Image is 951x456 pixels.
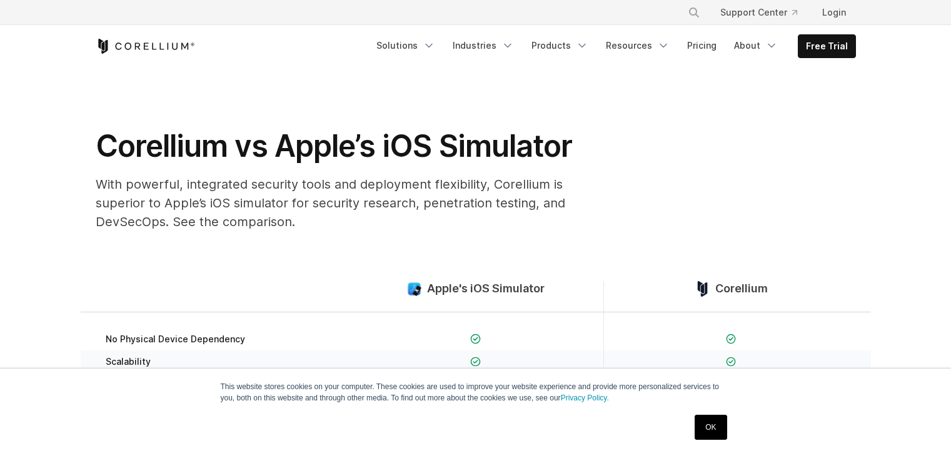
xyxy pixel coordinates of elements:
span: Scalability [106,356,151,367]
a: Pricing [680,34,724,57]
img: Checkmark [470,334,481,344]
h1: Corellium vs Apple’s iOS Simulator [96,127,596,165]
a: Solutions [369,34,443,57]
a: Resources [598,34,677,57]
a: About [727,34,785,57]
img: Checkmark [726,357,737,367]
div: Navigation Menu [673,1,856,24]
p: With powerful, integrated security tools and deployment flexibility, Corellium is superior to App... [96,175,596,231]
a: OK [695,415,727,440]
img: Checkmark [726,334,737,344]
span: No Physical Device Dependency [106,334,245,345]
img: compare_ios-simulator--large [406,281,422,297]
img: Checkmark [470,357,481,367]
p: This website stores cookies on your computer. These cookies are used to improve your website expe... [221,381,731,404]
a: Privacy Policy. [561,394,609,402]
div: Navigation Menu [369,34,856,58]
span: Apple's iOS Simulator [427,282,545,296]
a: Products [524,34,596,57]
a: Login [812,1,856,24]
a: Support Center [710,1,807,24]
a: Corellium Home [96,39,195,54]
a: Free Trial [798,35,855,57]
a: Industries [445,34,521,57]
button: Search [683,1,705,24]
span: Corellium [715,282,768,296]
